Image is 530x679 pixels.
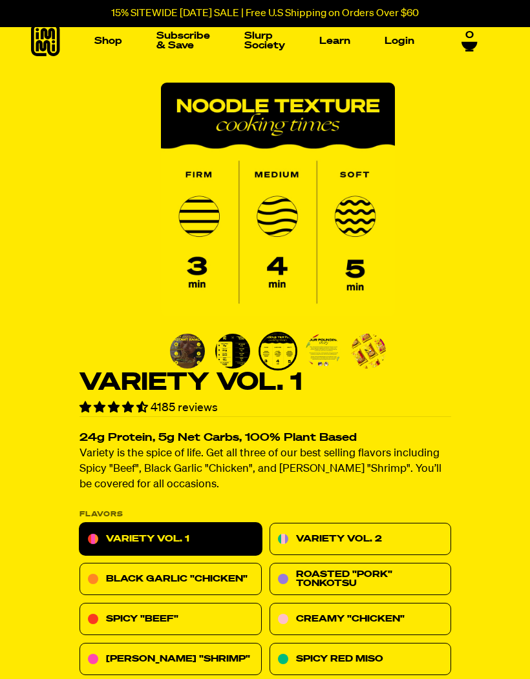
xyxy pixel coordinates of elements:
[269,523,451,556] a: Variety Vol. 2
[461,30,478,52] a: 0
[314,31,355,51] a: Learn
[168,332,207,370] li: Go to slide 2
[6,619,140,673] iframe: Marketing Popup
[215,334,250,369] img: Variety Vol. 1
[465,30,474,41] span: 0
[161,83,395,316] img: Variety Vol. 1
[79,603,262,636] a: Spicy "Beef"
[79,447,451,493] p: Variety is the spice of life. Get all three of our best selling flavors including Spicy "Beef", B...
[259,332,297,370] li: Go to slide 4
[79,523,262,556] a: Variety Vol. 1
[269,644,451,676] a: Spicy Red Miso
[394,332,433,370] li: Go to slide 7
[79,511,451,518] p: Flavors
[379,31,419,51] a: Login
[79,644,262,676] a: [PERSON_NAME] "Shrimp"
[161,83,395,316] li: 4 of 8
[161,83,395,316] div: PDP main carousel
[304,332,343,370] li: Go to slide 5
[351,334,386,369] img: Variety Vol. 1
[79,370,451,395] h1: Variety Vol. 1
[306,334,341,369] img: Variety Vol. 1
[79,402,151,414] span: 4.55 stars
[89,31,127,51] a: Shop
[151,402,218,414] span: 4185 reviews
[213,332,252,370] li: Go to slide 3
[151,26,215,56] a: Subscribe & Save
[239,26,290,56] a: Slurp Society
[269,603,451,636] a: Creamy "Chicken"
[79,433,451,444] h2: 24g Protein, 5g Net Carbs, 100% Plant Based
[161,332,395,370] div: PDP main carousel thumbnails
[269,563,451,596] a: Roasted "Pork" Tonkotsu
[260,334,295,369] img: Variety Vol. 1
[89,12,419,69] nav: Main navigation
[349,332,388,370] li: Go to slide 6
[111,8,419,19] p: 15% SITEWIDE [DATE] SALE | Free U.S Shipping on Orders Over $60
[170,334,205,369] img: Variety Vol. 1
[79,563,262,596] a: Black Garlic "Chicken"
